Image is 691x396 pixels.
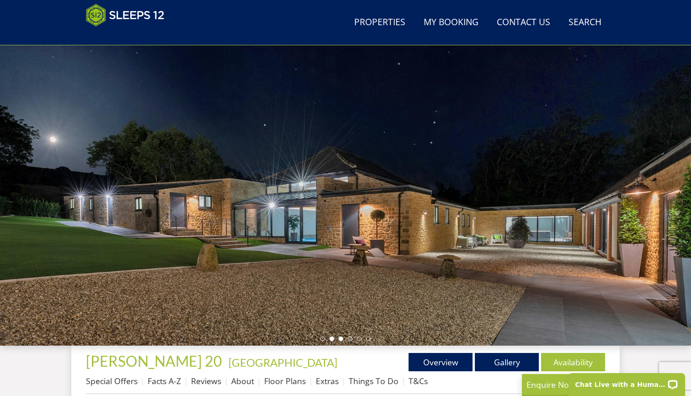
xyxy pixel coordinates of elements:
a: Extras [316,375,339,386]
iframe: Customer reviews powered by Trustpilot [81,32,177,40]
a: Special Offers [86,375,138,386]
a: T&Cs [409,375,428,386]
a: Availability [541,353,605,371]
a: Reviews [191,375,221,386]
a: Gallery [475,353,539,371]
p: Enquire Now [526,379,664,391]
a: Contact Us [493,12,554,33]
a: Things To Do [349,375,399,386]
a: [GEOGRAPHIC_DATA] [229,356,337,369]
img: Sleeps 12 [86,4,165,27]
iframe: LiveChat chat widget [563,367,691,396]
a: Facts A-Z [148,375,181,386]
a: Properties [351,12,409,33]
span: - [225,356,337,369]
a: [PERSON_NAME] 20 [86,352,225,370]
span: [PERSON_NAME] 20 [86,352,222,370]
a: My Booking [420,12,482,33]
a: Search [565,12,605,33]
a: Overview [409,353,473,371]
a: About [231,375,254,386]
a: Floor Plans [264,375,306,386]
